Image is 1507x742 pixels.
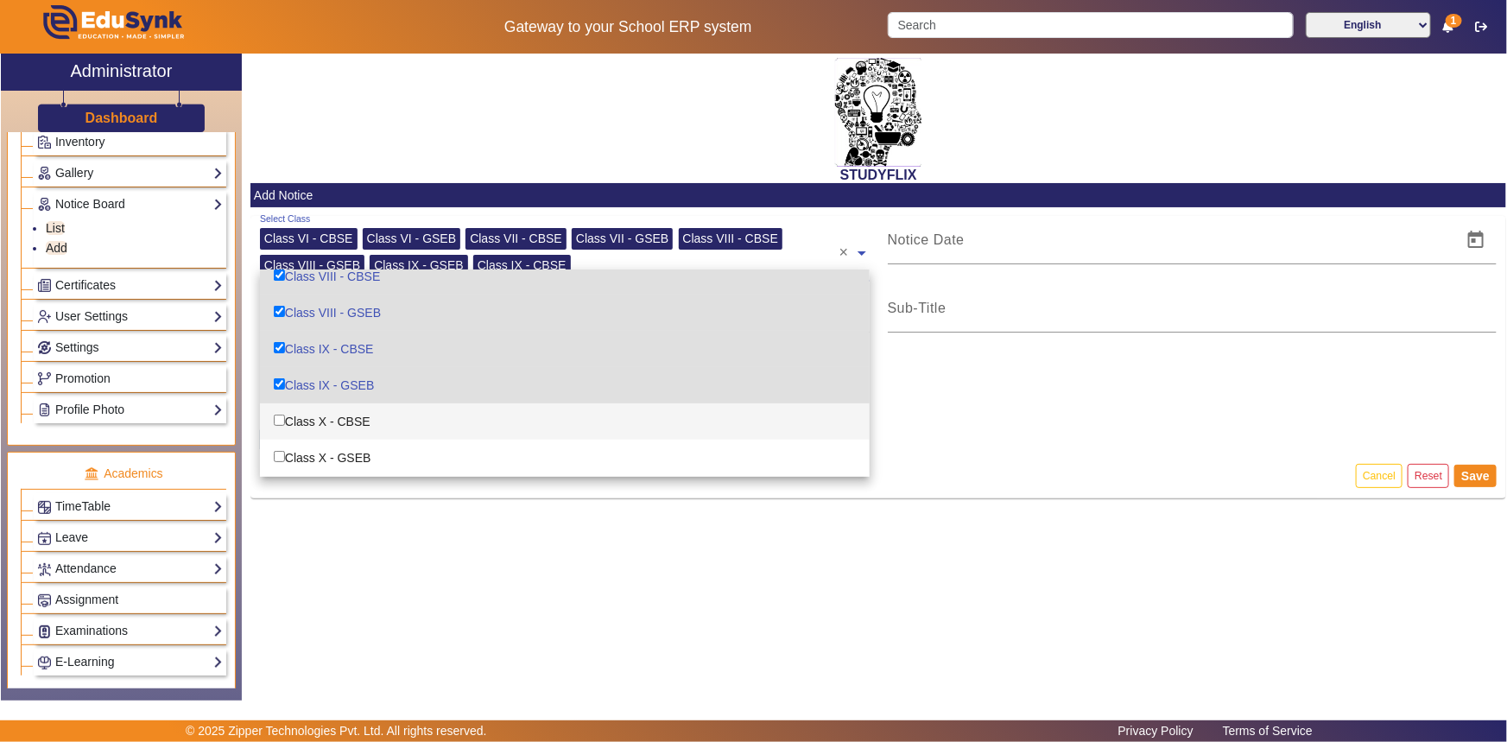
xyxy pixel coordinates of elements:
[250,183,1506,207] mat-card-header: Add Notice
[1356,464,1403,487] button: Cancel
[260,270,870,477] ng-dropdown-panel: Options List
[465,228,567,250] div: Class VII - CBSE
[839,235,854,263] span: Clear all
[46,241,67,255] a: Add
[835,58,921,167] img: 2da83ddf-6089-4dce-a9e2-416746467bdd
[260,440,870,476] div: Class X - GSEB
[370,255,467,276] div: Class IX - GSEB
[38,594,51,607] img: Assignments.png
[37,132,223,152] a: Inventory
[37,590,223,610] a: Assignment
[55,371,111,385] span: Promotion
[260,331,870,367] div: Class IX - CBSE
[38,136,51,149] img: Inventory.png
[186,722,487,740] p: © 2025 Zipper Technologies Pvt. Ltd. All rights reserved.
[888,298,1498,319] input: Sub-Title
[260,212,310,226] div: Select Class
[260,255,364,276] div: Class VIII - GSEB
[260,367,870,403] div: Class IX - GSEB
[473,255,571,276] div: Class IX - CBSE
[260,228,358,250] div: Class VI - CBSE
[363,228,460,250] div: Class VI - GSEB
[84,466,99,482] img: academic.png
[250,167,1506,183] h2: STUDYFLIX
[38,372,51,385] img: Branchoperations.png
[260,476,870,512] div: Class XI - JEE
[85,110,158,126] h3: Dashboard
[55,135,105,149] span: Inventory
[1454,465,1497,487] button: Save
[55,593,118,606] span: Assignment
[260,258,870,295] div: Class VIII - CBSE
[85,109,159,127] a: Dashboard
[1110,720,1202,742] a: Privacy Policy
[46,221,65,235] a: List
[1,54,242,91] a: Administrator
[386,18,870,36] h5: Gateway to your School ERP system
[679,228,782,250] div: Class VIII - CBSE
[1455,219,1497,261] button: Open calendar
[260,346,1498,364] p: You Can Upload Multiple Images
[1408,464,1449,487] button: Reset
[888,230,1453,251] input: Notice Date
[21,465,226,483] p: Academics
[1446,14,1462,28] span: 1
[260,403,870,440] div: Class X - CBSE
[1214,720,1321,742] a: Terms of Service
[260,295,870,331] div: Class VIII - GSEB
[71,60,173,81] h2: Administrator
[37,369,223,389] a: Promotion
[888,12,1293,38] input: Search
[572,228,673,250] div: Class VII - GSEB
